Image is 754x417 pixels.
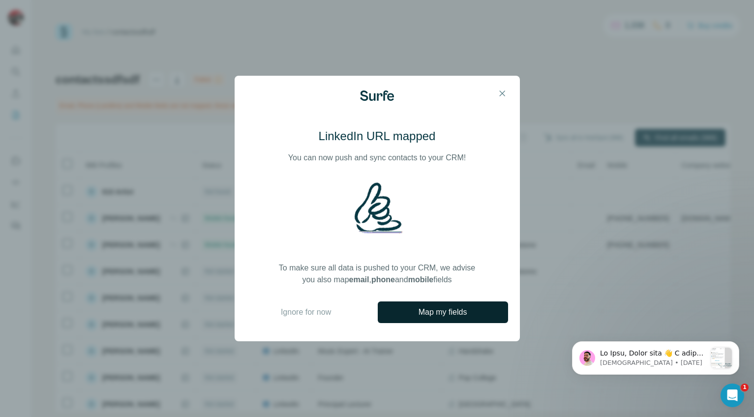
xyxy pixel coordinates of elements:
h3: LinkedIn URL mapped [319,128,436,144]
span: 1 [741,384,749,391]
iframe: Intercom notifications message [557,322,754,390]
iframe: Intercom live chat [721,384,744,407]
strong: email [349,275,369,284]
p: To make sure all data is pushed to your CRM, we advise you also map , and fields [279,262,476,286]
strong: mobile [408,275,434,284]
p: You can now push and sync contacts to your CRM! [288,152,466,164]
img: Illustration - Shaka [351,181,404,235]
button: Ignore for now [246,306,366,318]
span: Ignore for now [281,306,331,318]
strong: phone [371,275,395,284]
button: Map my fields [378,301,508,323]
img: Surfe Logo [360,90,394,101]
span: Map my fields [419,306,467,318]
